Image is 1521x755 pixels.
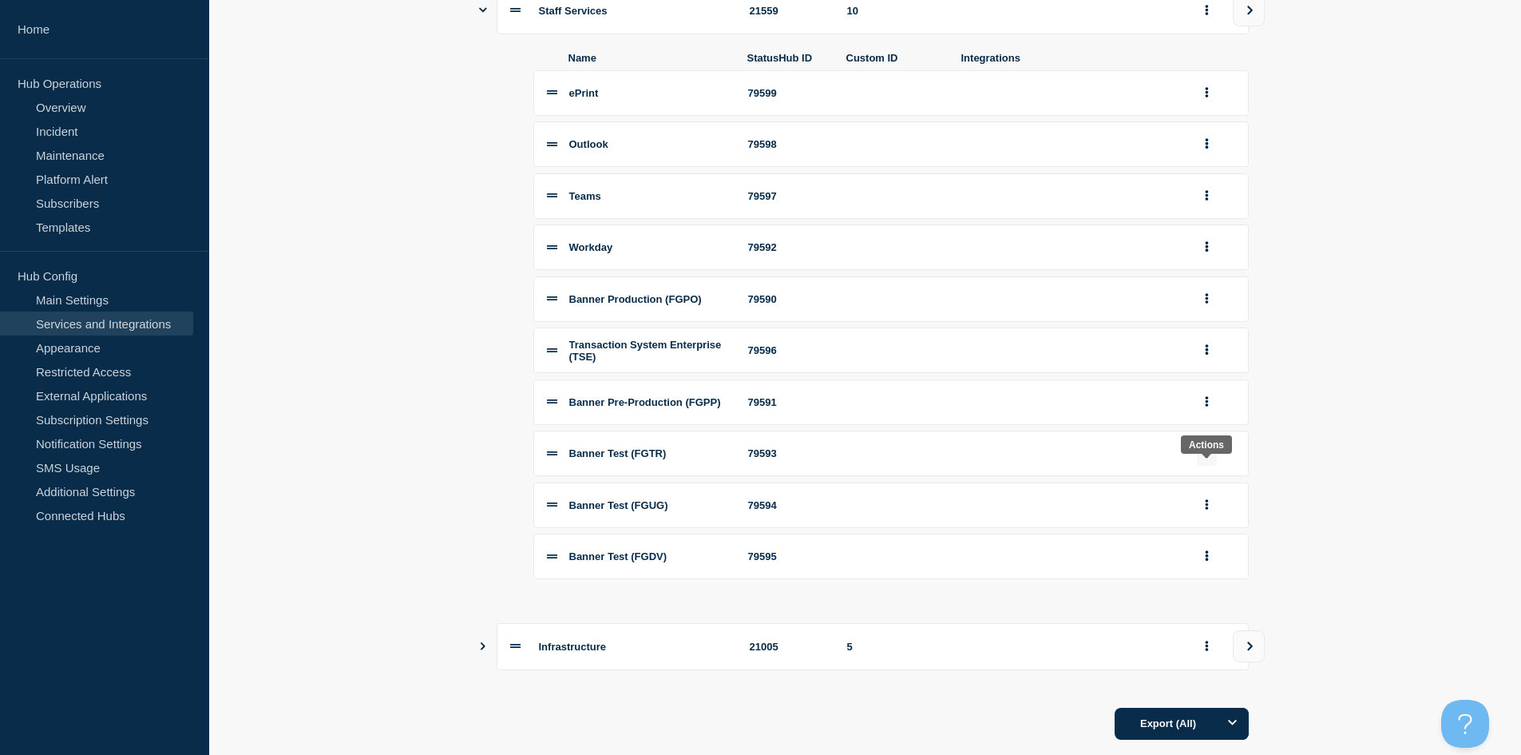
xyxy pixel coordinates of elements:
[750,641,828,653] div: 21005
[748,190,828,202] div: 79597
[569,447,667,459] span: Banner Test (FGTR)
[1197,493,1217,518] button: group actions
[748,344,828,356] div: 79596
[568,52,728,64] span: Name
[750,5,828,17] div: 21559
[569,241,613,253] span: Workday
[1441,700,1489,748] iframe: Help Scout Beacon - Open
[539,5,608,17] span: Staff Services
[1197,338,1217,363] button: group actions
[748,241,828,253] div: 79592
[748,293,828,305] div: 79590
[1197,81,1217,105] button: group actions
[1197,132,1217,157] button: group actions
[748,550,828,562] div: 79595
[569,138,608,150] span: Outlook
[1197,544,1217,569] button: group actions
[846,52,942,64] span: Custom ID
[748,87,828,99] div: 79599
[748,138,828,150] div: 79598
[569,396,721,408] span: Banner Pre-Production (FGPP)
[569,293,702,305] span: Banner Production (FGPO)
[569,339,722,363] span: Transaction System Enterprise (TSE)
[1197,390,1217,415] button: group actions
[1197,235,1217,260] button: group actions
[569,499,668,511] span: Banner Test (FGUG)
[539,641,607,653] span: Infrastructure
[569,550,667,562] span: Banner Test (FGDV)
[1197,287,1217,312] button: group actions
[569,87,599,99] span: ePrint
[479,623,487,670] button: Show services
[961,52,1178,64] span: Integrations
[1197,634,1217,659] button: group actions
[748,447,828,459] div: 79593
[1115,708,1249,740] button: Export (All)
[1233,630,1265,662] button: view group
[1189,439,1224,451] div: Actions
[1217,708,1249,740] button: Options
[847,5,1178,17] div: 10
[748,499,828,511] div: 79594
[569,190,601,202] span: Teams
[1197,184,1217,209] button: group actions
[748,396,828,408] div: 79591
[847,641,1178,653] div: 5
[747,52,827,64] span: StatusHub ID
